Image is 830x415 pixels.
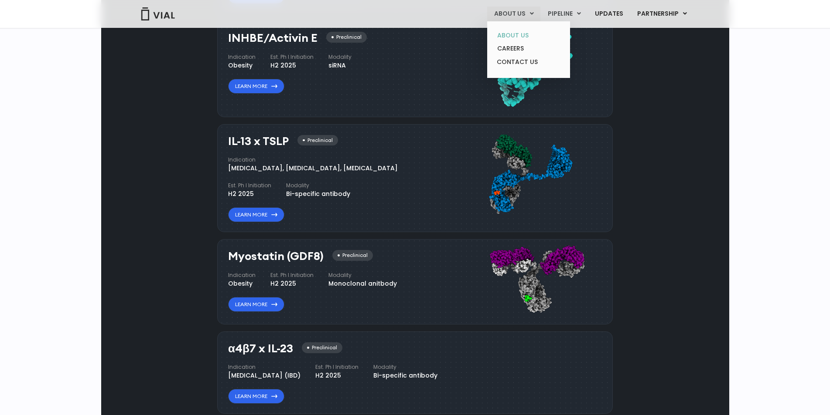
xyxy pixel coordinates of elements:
h4: Est. Ph I Initiation [228,182,271,189]
a: CAREERS [490,42,567,55]
h4: Modality [328,53,352,61]
h4: Modality [328,271,397,279]
div: Obesity [228,61,256,70]
h4: Est. Ph I Initiation [270,271,314,279]
div: Preclinical [302,342,342,353]
div: siRNA [328,61,352,70]
h4: Modality [286,182,350,189]
div: Bi-specific antibody [286,189,350,199]
h4: Modality [373,363,437,371]
h4: Indication [228,156,398,164]
h3: IL-13 x TSLP [228,135,289,148]
h4: Est. Ph I Initiation [270,53,314,61]
a: ABOUT USMenu Toggle [487,7,540,21]
div: H2 2025 [270,61,314,70]
h3: Myostatin (GDF8) [228,250,324,263]
a: Learn More [228,79,284,94]
a: Learn More [228,297,284,312]
a: UPDATES [588,7,630,21]
div: Preclinical [326,32,367,43]
div: Bi-specific antibody [373,371,437,380]
h4: Indication [228,53,256,61]
h3: α4β7 x IL-23 [228,342,293,355]
h4: Est. Ph I Initiation [315,363,359,371]
div: Obesity [228,279,256,288]
a: PIPELINEMenu Toggle [541,7,587,21]
a: PARTNERSHIPMenu Toggle [630,7,694,21]
div: H2 2025 [315,371,359,380]
div: Preclinical [332,250,373,261]
a: Learn More [228,389,284,404]
div: H2 2025 [228,189,271,199]
h4: Indication [228,271,256,279]
div: [MEDICAL_DATA], [MEDICAL_DATA], [MEDICAL_DATA] [228,164,398,173]
div: Monoclonal anitbody [328,279,397,288]
a: Learn More [228,207,284,222]
a: CONTACT US [490,55,567,69]
div: [MEDICAL_DATA] (IBD) [228,371,301,380]
div: Preclinical [297,135,338,146]
div: H2 2025 [270,279,314,288]
img: Vial Logo [140,7,175,20]
h4: Indication [228,363,301,371]
h3: INHBE/Activin E [228,32,318,44]
a: ABOUT US [490,29,567,42]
